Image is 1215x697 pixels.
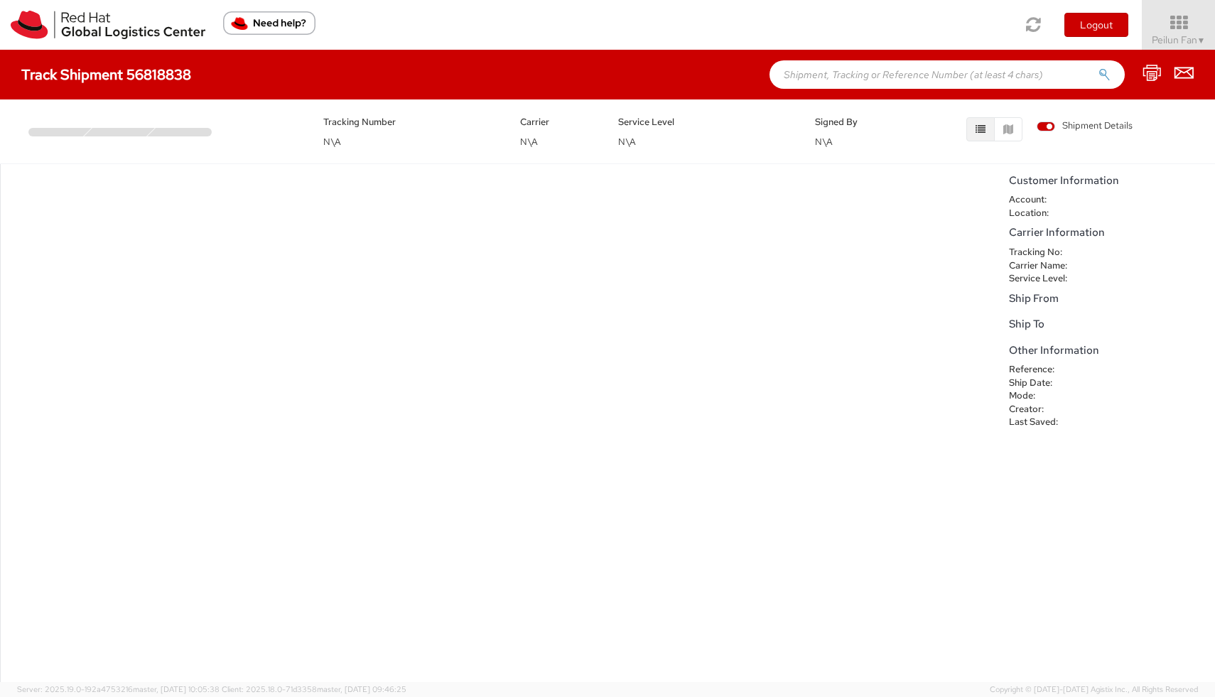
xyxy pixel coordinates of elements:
h4: Track Shipment 56818838 [21,67,191,82]
span: N\A [520,136,538,148]
button: Logout [1064,13,1128,37]
dt: Carrier Name: [998,259,1090,273]
span: Server: 2025.19.0-192a4753216 [17,684,220,694]
h5: Ship To [1009,318,1208,330]
h5: Ship From [1009,293,1208,305]
dt: Reference: [998,363,1090,377]
dt: Service Level: [998,272,1090,286]
input: Shipment, Tracking or Reference Number (at least 4 chars) [769,60,1125,89]
button: Need help? [223,11,315,35]
h5: Tracking Number [323,117,499,127]
span: ▼ [1197,35,1206,46]
h5: Other Information [1009,345,1208,357]
h5: Customer Information [1009,175,1208,187]
h5: Service Level [618,117,794,127]
label: Shipment Details [1037,119,1133,135]
dt: Ship Date: [998,377,1090,390]
dt: Location: [998,207,1090,220]
span: Peilun Fan [1152,33,1206,46]
dt: Creator: [998,403,1090,416]
span: master, [DATE] 09:46:25 [317,684,406,694]
dt: Tracking No: [998,246,1090,259]
span: Client: 2025.18.0-71d3358 [222,684,406,694]
span: Copyright © [DATE]-[DATE] Agistix Inc., All Rights Reserved [990,684,1198,696]
span: N\A [618,136,636,148]
dt: Mode: [998,389,1090,403]
span: Shipment Details [1037,119,1133,133]
h5: Carrier [520,117,597,127]
h5: Carrier Information [1009,227,1208,239]
h5: Signed By [815,117,892,127]
dt: Last Saved: [998,416,1090,429]
span: master, [DATE] 10:05:38 [133,684,220,694]
dt: Account: [998,193,1090,207]
img: rh-logistics-00dfa346123c4ec078e1.svg [11,11,205,39]
span: N\A [323,136,341,148]
span: N\A [815,136,833,148]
